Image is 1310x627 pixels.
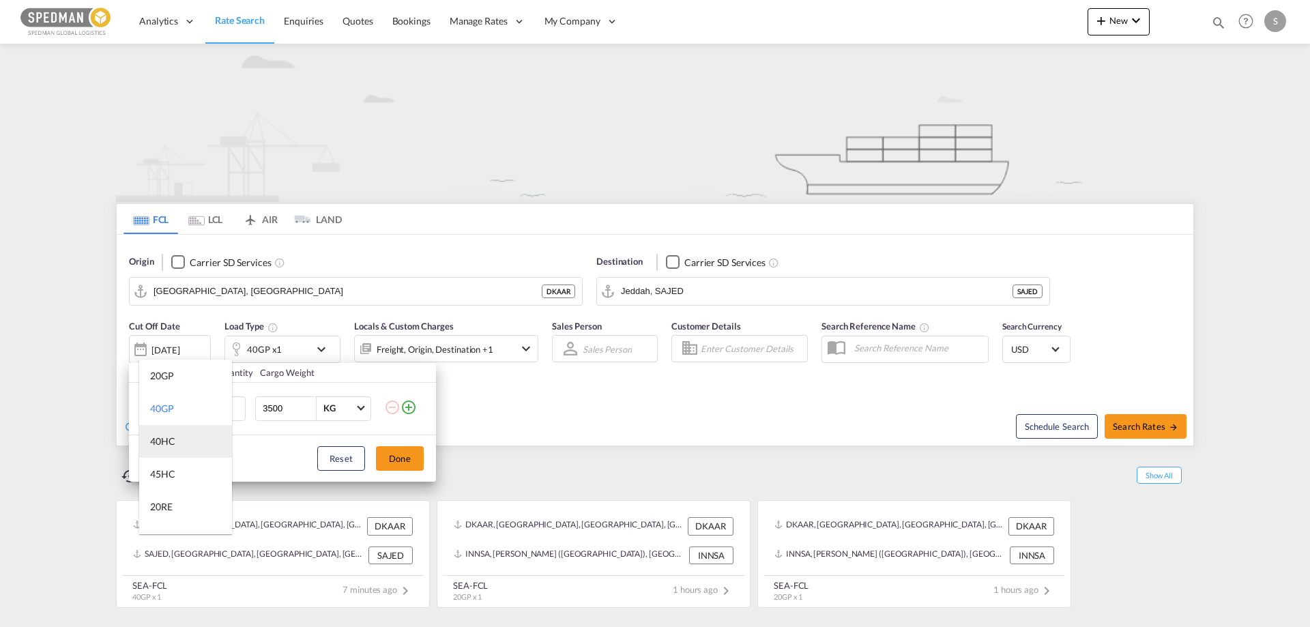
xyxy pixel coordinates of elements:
[150,369,174,383] div: 20GP
[150,533,173,546] div: 40RE
[150,435,175,448] div: 40HC
[150,402,174,415] div: 40GP
[150,500,173,514] div: 20RE
[150,467,175,481] div: 45HC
